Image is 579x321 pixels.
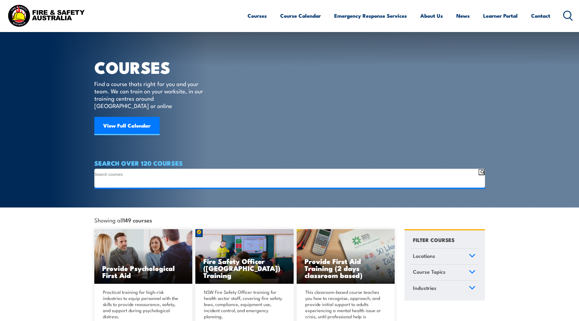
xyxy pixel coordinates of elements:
form: Search form [95,169,479,187]
a: Emergency Response Services [334,8,407,24]
a: Industries [410,281,478,297]
a: Course Calendar [280,8,321,24]
span: Locations [413,252,435,260]
a: Fire Safety Officer ([GEOGRAPHIC_DATA]) Training [195,229,294,284]
a: Learner Portal [483,8,518,24]
p: NSW Fire Safety Officer training for health sector staff, covering fire safety laws, compliance, ... [204,289,283,319]
span: Showing all [94,217,152,223]
h4: FILTER COURSES [413,236,454,244]
a: Locations [410,249,478,265]
strong: 149 courses [123,216,152,224]
span: Course Topics [413,268,446,276]
a: About Us [420,8,443,24]
span: Industries [413,284,436,292]
a: View Full Calendar [94,117,160,135]
p: Find a course thats right for you and your team. We can train on your worksite, in our training c... [94,80,206,109]
button: Search magnifier button [479,169,485,175]
input: Search input [95,171,479,177]
p: Practical training for high-risk industries to equip personnel with the skills to provide reassur... [103,289,182,319]
h3: Provide First Aid Training (2 days classroom based) [305,258,387,279]
h1: COURSES [94,60,212,74]
a: Provide Psychological First Aid [94,229,193,284]
a: News [456,8,470,24]
a: Course Topics [410,265,478,280]
img: Fire Safety Advisor [195,229,294,284]
h3: Fire Safety Officer ([GEOGRAPHIC_DATA]) Training [203,258,286,279]
img: Mental Health First Aid Training (Standard) – Classroom [297,229,395,284]
h4: SEARCH OVER 120 COURSES [94,160,485,166]
a: Courses [248,8,267,24]
a: Provide First Aid Training (2 days classroom based) [297,229,395,284]
input: Search autocomplete input [95,181,479,186]
h3: Provide Psychological First Aid [102,265,185,279]
img: Mental Health First Aid Training Course from Fire & Safety Australia [94,229,193,284]
a: Contact [531,8,550,24]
